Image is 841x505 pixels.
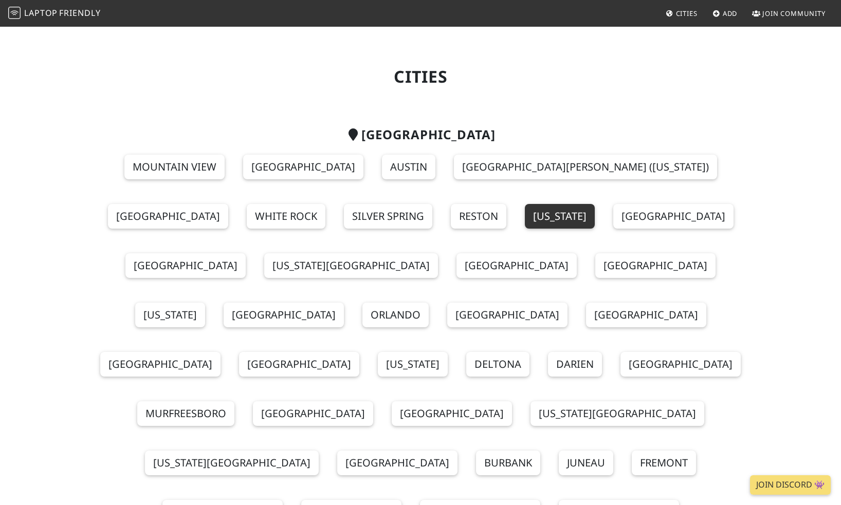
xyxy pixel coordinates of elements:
a: [GEOGRAPHIC_DATA] [108,204,228,229]
a: Fremont [632,451,696,475]
a: [GEOGRAPHIC_DATA] [224,303,344,327]
a: White Rock [247,204,325,229]
a: Join Community [748,4,830,23]
a: [GEOGRAPHIC_DATA][PERSON_NAME] ([US_STATE]) [454,155,717,179]
h2: [GEOGRAPHIC_DATA] [87,127,754,142]
a: Burbank [476,451,540,475]
a: Silver Spring [344,204,432,229]
a: Deltona [466,352,529,377]
a: [US_STATE] [135,303,205,327]
span: Add [723,9,738,18]
a: [GEOGRAPHIC_DATA] [100,352,221,377]
a: LaptopFriendly LaptopFriendly [8,5,101,23]
a: Join Discord 👾 [750,475,831,495]
span: Laptop [24,7,58,18]
span: Join Community [762,9,826,18]
a: [GEOGRAPHIC_DATA] [239,352,359,377]
a: Add [708,4,742,23]
a: [GEOGRAPHIC_DATA] [243,155,363,179]
a: Austin [382,155,435,179]
span: Friendly [59,7,100,18]
a: Mountain View [124,155,225,179]
a: Orlando [362,303,429,327]
a: [GEOGRAPHIC_DATA] [392,401,512,426]
img: LaptopFriendly [8,7,21,19]
span: Cities [676,9,698,18]
a: [GEOGRAPHIC_DATA] [595,253,716,278]
a: Reston [451,204,506,229]
a: [GEOGRAPHIC_DATA] [586,303,706,327]
a: [GEOGRAPHIC_DATA] [125,253,246,278]
a: Juneau [559,451,613,475]
a: [US_STATE] [378,352,448,377]
h1: Cities [87,67,754,86]
a: Darien [548,352,602,377]
a: [US_STATE][GEOGRAPHIC_DATA] [145,451,319,475]
a: [GEOGRAPHIC_DATA] [456,253,577,278]
a: Murfreesboro [137,401,234,426]
a: Cities [662,4,702,23]
a: [GEOGRAPHIC_DATA] [620,352,741,377]
a: [US_STATE][GEOGRAPHIC_DATA] [264,253,438,278]
a: [US_STATE] [525,204,595,229]
a: [GEOGRAPHIC_DATA] [447,303,568,327]
a: [GEOGRAPHIC_DATA] [337,451,458,475]
a: [GEOGRAPHIC_DATA] [253,401,373,426]
a: [GEOGRAPHIC_DATA] [613,204,734,229]
a: [US_STATE][GEOGRAPHIC_DATA] [531,401,704,426]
